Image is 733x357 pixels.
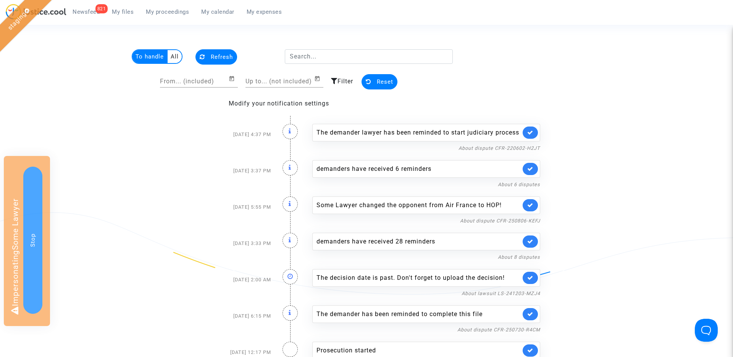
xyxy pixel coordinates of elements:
button: Refresh [195,49,237,65]
div: [DATE] 3:37 PM [187,153,277,189]
button: Reset [362,74,397,89]
multi-toggle-item: All [168,50,182,63]
div: [DATE] 5:55 PM [187,189,277,225]
a: My calendar [195,6,241,18]
button: Open calendar [314,74,323,83]
span: Newsfeed [73,8,100,15]
span: My files [112,8,134,15]
multi-toggle-item: To handle [132,50,168,63]
span: My proceedings [146,8,189,15]
a: My files [106,6,140,18]
span: My calendar [201,8,234,15]
a: Modify your notification settings [229,100,329,107]
a: About 6 disputes [498,182,540,187]
div: [DATE] 4:37 PM [187,116,277,153]
input: Search... [285,49,453,64]
iframe: Help Scout Beacon - Open [695,319,718,342]
div: The decision date is past. Don't forget to upload the decision! [316,273,521,282]
div: 821 [95,4,108,13]
a: About dispute CFR-220602-H2JT [459,145,540,151]
a: 821Newsfeed [66,6,106,18]
div: The demander has been reminded to complete this file [316,310,521,319]
div: Some Lawyer changed the opponent from Air France to HOP! [316,201,521,210]
span: Filter [337,78,353,85]
a: staging [6,10,27,32]
span: My expenses [247,8,282,15]
a: My expenses [241,6,288,18]
div: Prosecution started [316,346,521,355]
a: About lawsuit LS-241203-MZJ4 [462,290,540,296]
a: About 8 disputes [498,254,540,260]
div: [DATE] 6:15 PM [187,298,277,334]
a: My proceedings [140,6,195,18]
div: demanders have received 28 reminders [316,237,521,246]
button: Stop [23,167,42,314]
div: The demander lawyer has been reminded to start judiciary process [316,128,521,137]
img: jc-logo.svg [6,4,66,19]
div: [DATE] 2:00 AM [187,261,277,298]
span: Refresh [211,54,233,60]
div: [DATE] 3:33 PM [187,225,277,261]
span: Reset [377,78,393,85]
a: About dispute CFR-250730-R4CM [457,327,540,333]
span: Stop [29,234,36,247]
a: About dispute CFR-250806-KEFJ [460,218,540,224]
div: Impersonating [4,156,50,326]
button: Open calendar [229,74,238,83]
div: demanders have received 6 reminders [316,164,521,174]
